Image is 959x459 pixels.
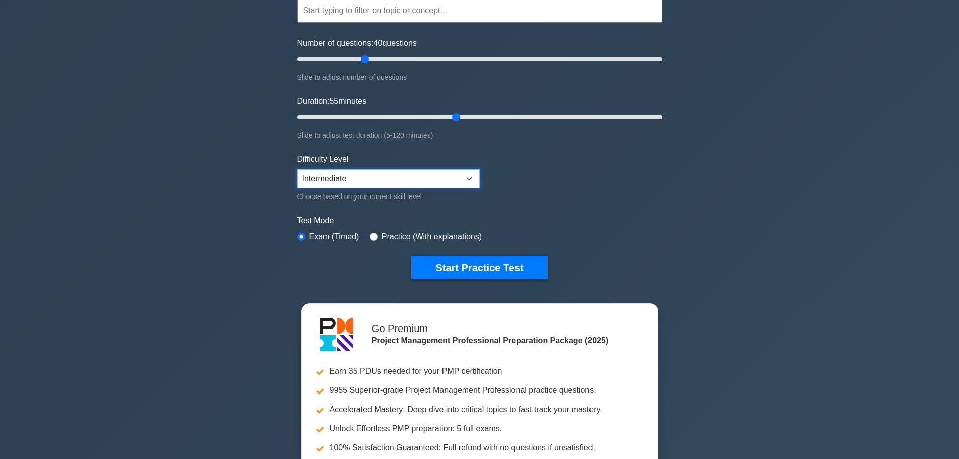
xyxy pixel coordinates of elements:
label: Exam (Timed) [309,231,359,243]
label: Test Mode [297,215,662,227]
span: 40 [374,39,383,47]
span: 55 [329,97,338,105]
div: Choose based on your current skill level [297,190,480,203]
label: Duration: minutes [297,95,367,107]
div: Slide to adjust test duration (5-120 minutes) [297,129,662,141]
label: Number of questions: questions [297,37,417,49]
label: Difficulty Level [297,153,349,165]
button: Start Practice Test [411,256,547,279]
label: Practice (With explanations) [382,231,482,243]
div: Slide to adjust number of questions [297,71,662,83]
